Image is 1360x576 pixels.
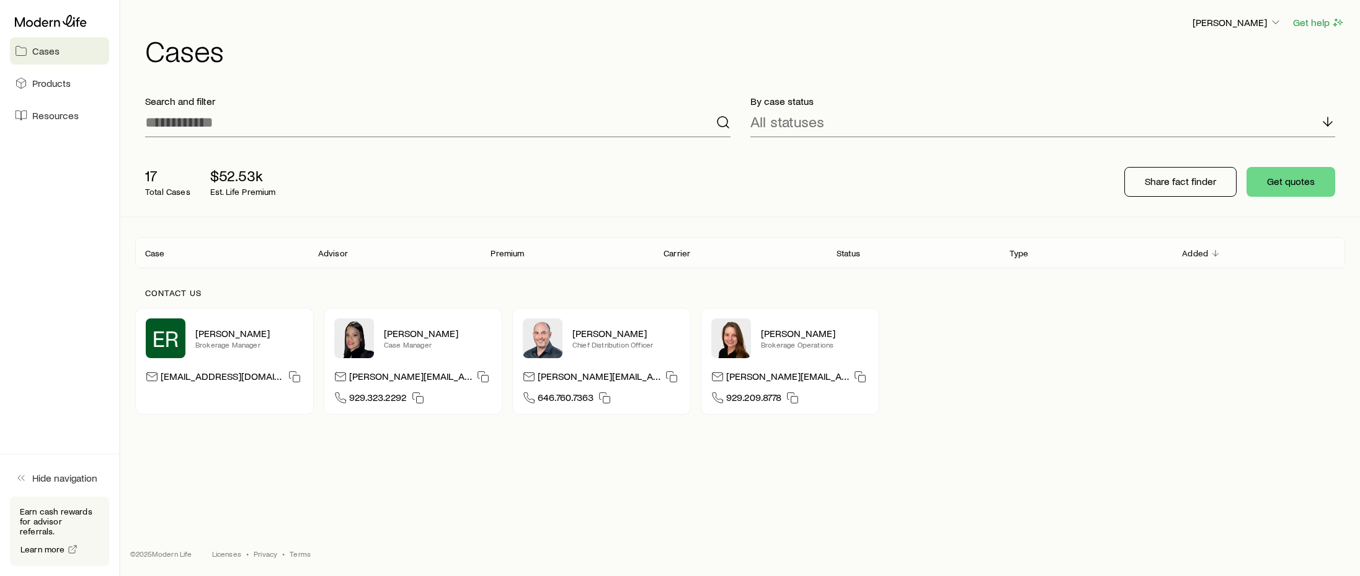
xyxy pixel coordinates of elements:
p: Added [1182,248,1208,258]
span: • [282,549,285,559]
p: Carrier [664,248,690,258]
p: [PERSON_NAME][EMAIL_ADDRESS][DOMAIN_NAME] [538,370,660,387]
p: [PERSON_NAME] [572,327,680,340]
p: Chief Distribution Officer [572,340,680,349]
a: Terms [290,549,311,559]
img: Elana Hasten [334,318,374,358]
a: Licenses [212,549,241,559]
span: Hide navigation [32,472,97,484]
span: Cases [32,45,60,57]
button: Get help [1292,16,1345,30]
span: 929.209.8778 [726,391,781,408]
p: Total Cases [145,187,190,197]
span: • [246,549,249,559]
p: $52.53k [210,167,276,184]
button: [PERSON_NAME] [1192,16,1282,30]
p: Contact us [145,288,1335,298]
p: Type [1010,248,1029,258]
span: Learn more [20,545,65,554]
p: Case Manager [384,340,492,349]
span: 929.323.2292 [349,391,407,408]
div: Client cases [135,237,1345,268]
p: [PERSON_NAME] [384,327,492,340]
p: Est. Life Premium [210,187,276,197]
p: [EMAIL_ADDRESS][DOMAIN_NAME] [161,370,283,387]
img: Dan Pierson [523,318,562,358]
p: Brokerage Operations [761,340,869,349]
span: Resources [32,109,79,122]
p: Premium [491,248,524,258]
p: [PERSON_NAME][EMAIL_ADDRESS][DOMAIN_NAME] [726,370,849,387]
p: [PERSON_NAME][EMAIL_ADDRESS][DOMAIN_NAME] [349,370,472,387]
p: [PERSON_NAME] [1193,16,1282,29]
span: 646.760.7363 [538,391,593,408]
button: Get quotes [1247,167,1335,197]
p: Case [145,248,165,258]
p: 17 [145,167,190,184]
p: Brokerage Manager [195,340,303,349]
h1: Cases [145,35,1345,65]
a: Resources [10,102,109,129]
p: Earn cash rewards for advisor referrals. [20,506,99,536]
a: Products [10,70,109,97]
span: Products [32,77,71,89]
a: Privacy [254,549,277,559]
img: Ellen Wall [711,318,751,358]
a: Cases [10,37,109,65]
p: Share fact finder [1145,175,1216,187]
p: [PERSON_NAME] [761,327,869,340]
span: ER [153,326,179,351]
p: Search and filter [145,95,731,107]
p: By case status [750,95,1336,107]
div: Earn cash rewards for advisor referrals.Learn more [10,497,109,566]
button: Hide navigation [10,464,109,492]
p: Status [837,248,860,258]
p: Advisor [318,248,348,258]
p: All statuses [750,113,824,130]
p: © 2025 Modern Life [130,549,192,559]
p: [PERSON_NAME] [195,327,303,340]
button: Share fact finder [1124,167,1237,197]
